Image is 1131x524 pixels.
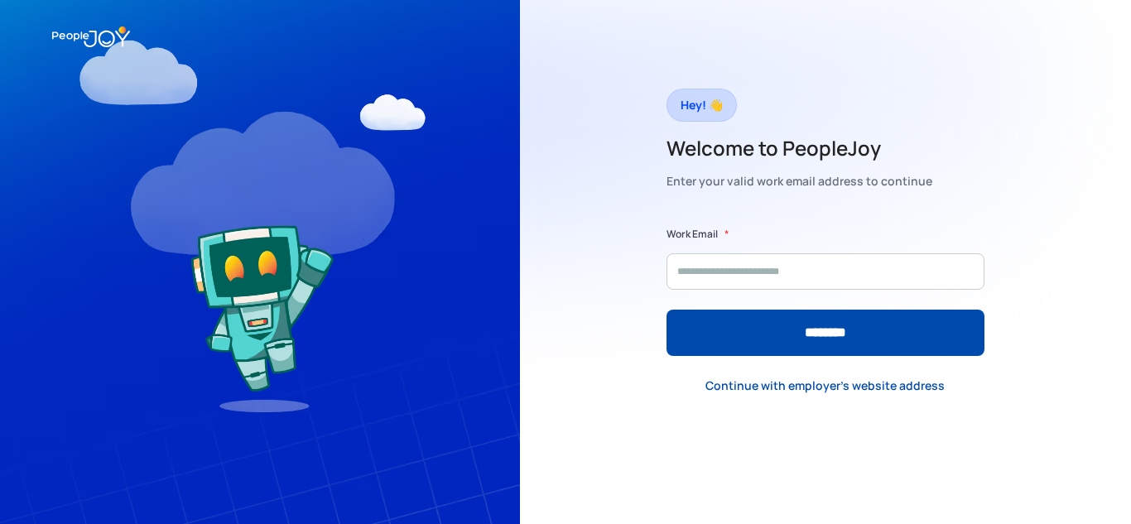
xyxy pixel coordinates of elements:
form: Form [667,226,984,356]
div: Hey! 👋 [681,94,723,117]
label: Work Email [667,226,718,243]
div: Enter your valid work email address to continue [667,170,932,193]
h2: Welcome to PeopleJoy [667,135,932,161]
div: Continue with employer's website address [705,377,945,394]
a: Continue with employer's website address [692,368,958,402]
